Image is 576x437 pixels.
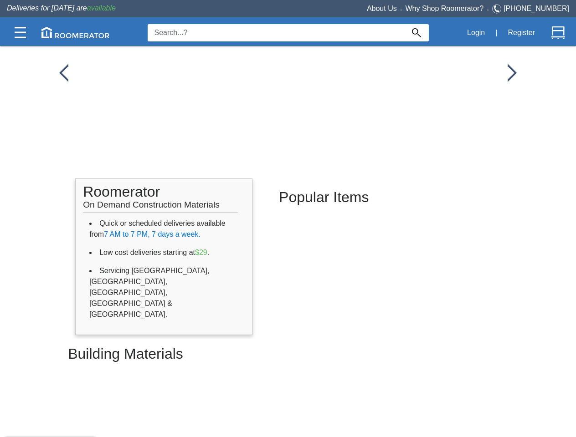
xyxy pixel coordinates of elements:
li: Quick or scheduled deliveries available from [89,214,238,244]
div: | [490,23,503,43]
img: /app/images/Buttons/favicon.jpg [508,64,517,82]
button: Login [462,23,490,42]
img: Categories.svg [15,27,26,38]
h1: Roomerator [83,179,238,213]
span: Deliveries for [DATE] are [7,4,116,12]
a: [PHONE_NUMBER] [504,5,569,12]
img: Cart.svg [551,26,565,40]
span: • [397,8,406,12]
img: roomerator-logo.svg [41,27,110,38]
button: Register [503,23,540,42]
span: available [87,4,116,12]
img: /app/images/Buttons/favicon.jpg [59,64,68,82]
span: 7 AM to 7 PM, 7 days a week. [104,230,201,238]
span: • [483,8,492,12]
h2: Popular Items [279,182,474,213]
input: Search...? [148,24,404,41]
span: On Demand Construction Materials [83,195,220,209]
a: Why Shop Roomerator? [406,5,484,12]
img: Search_Icon.svg [412,28,421,37]
img: Telephone.svg [492,3,504,15]
span: $29 [195,249,207,256]
li: Low cost deliveries starting at . [89,244,238,262]
a: About Us [367,5,397,12]
li: Servicing [GEOGRAPHIC_DATA], [GEOGRAPHIC_DATA], [GEOGRAPHIC_DATA], [GEOGRAPHIC_DATA] & [GEOGRAPHI... [89,262,238,324]
h2: Building Materials [68,339,508,369]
